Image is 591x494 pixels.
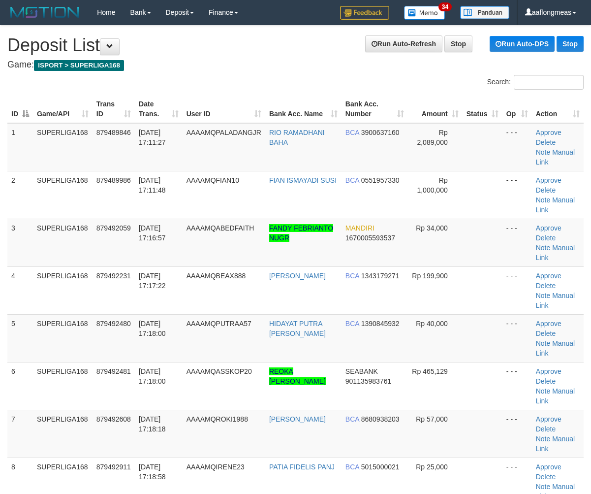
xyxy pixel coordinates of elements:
[93,95,135,123] th: Trans ID: activate to sort column ascending
[96,224,131,232] span: 879492059
[536,435,551,443] a: Note
[135,95,183,123] th: Date Trans.: activate to sort column ascending
[96,176,131,184] span: 879489986
[139,129,166,146] span: [DATE] 17:11:27
[536,367,561,375] a: Approve
[536,244,551,252] a: Note
[7,171,33,219] td: 2
[345,129,359,136] span: BCA
[536,463,561,471] a: Approve
[183,95,265,123] th: User ID: activate to sort column ascending
[139,224,166,242] span: [DATE] 17:16:57
[7,35,584,55] h1: Deposit List
[536,272,561,280] a: Approve
[7,60,584,70] h4: Game:
[487,75,584,90] label: Search:
[187,463,245,471] span: AAAAMQIRENE23
[33,123,93,171] td: SUPERLIGA168
[361,272,400,280] span: Copy 1343179271 to clipboard
[139,415,166,433] span: [DATE] 17:18:18
[536,234,556,242] a: Delete
[139,463,166,481] span: [DATE] 17:18:58
[345,320,359,328] span: BCA
[33,362,93,410] td: SUPERLIGA168
[96,367,131,375] span: 879492481
[502,123,532,171] td: - - -
[96,320,131,328] span: 879492480
[269,415,326,423] a: [PERSON_NAME]
[502,171,532,219] td: - - -
[412,367,447,375] span: Rp 465,129
[139,176,166,194] span: [DATE] 17:11:48
[340,6,389,20] img: Feedback.jpg
[269,176,337,184] a: FIAN ISMAYADI SUSI
[265,95,342,123] th: Bank Acc. Name: activate to sort column ascending
[536,129,561,136] a: Approve
[502,362,532,410] td: - - -
[187,367,252,375] span: AAAAMQASSKOP20
[34,60,124,71] span: ISPORT > SUPERLIGA168
[361,129,400,136] span: Copy 3900637160 to clipboard
[187,176,239,184] span: AAAAMQFIAN10
[502,410,532,458] td: - - -
[536,329,556,337] a: Delete
[416,320,448,328] span: Rp 40,000
[536,387,575,405] a: Manual Link
[416,415,448,423] span: Rp 57,000
[361,415,400,423] span: Copy 8680938203 to clipboard
[536,148,551,156] a: Note
[7,5,82,20] img: MOTION_logo.png
[342,95,408,123] th: Bank Acc. Number: activate to sort column ascending
[417,129,447,146] span: Rp 2,089,000
[7,410,33,458] td: 7
[536,196,551,204] a: Note
[345,234,395,242] span: Copy 1670005593537 to clipboard
[444,35,472,52] a: Stop
[536,377,556,385] a: Delete
[139,272,166,290] span: [DATE] 17:17:22
[269,320,326,337] a: HIDAYAT PUTRA [PERSON_NAME]
[269,129,325,146] a: RIO RAMADHANI BAHA
[536,282,556,290] a: Delete
[96,272,131,280] span: 879492231
[187,272,246,280] span: AAAAMQBEAX888
[96,129,131,136] span: 879489846
[269,463,335,471] a: PATIA FIDELIS PANJ
[536,148,575,166] a: Manual Link
[269,272,326,280] a: [PERSON_NAME]
[536,320,561,328] a: Approve
[536,425,556,433] a: Delete
[361,176,400,184] span: Copy 0551957330 to clipboard
[536,196,575,214] a: Manual Link
[365,35,442,52] a: Run Auto-Refresh
[345,176,359,184] span: BCA
[536,138,556,146] a: Delete
[33,266,93,314] td: SUPERLIGA168
[187,320,251,328] span: AAAAMQPUTRAA57
[514,75,584,90] input: Search:
[345,272,359,280] span: BCA
[187,415,248,423] span: AAAAMQROKI1988
[416,463,448,471] span: Rp 25,000
[536,292,575,309] a: Manual Link
[536,339,551,347] a: Note
[536,415,561,423] a: Approve
[7,219,33,266] td: 3
[536,435,575,453] a: Manual Link
[408,95,463,123] th: Amount: activate to sort column ascending
[33,171,93,219] td: SUPERLIGA168
[502,95,532,123] th: Op: activate to sort column ascending
[502,266,532,314] td: - - -
[33,95,93,123] th: Game/API: activate to sort column ascending
[361,463,400,471] span: Copy 5015000021 to clipboard
[33,410,93,458] td: SUPERLIGA168
[490,36,555,52] a: Run Auto-DPS
[345,377,391,385] span: Copy 901135983761 to clipboard
[345,367,378,375] span: SEABANK
[557,36,584,52] a: Stop
[536,186,556,194] a: Delete
[536,224,561,232] a: Approve
[269,224,333,242] a: FANDY FEBRIANTO NUGR
[33,219,93,266] td: SUPERLIGA168
[33,314,93,362] td: SUPERLIGA168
